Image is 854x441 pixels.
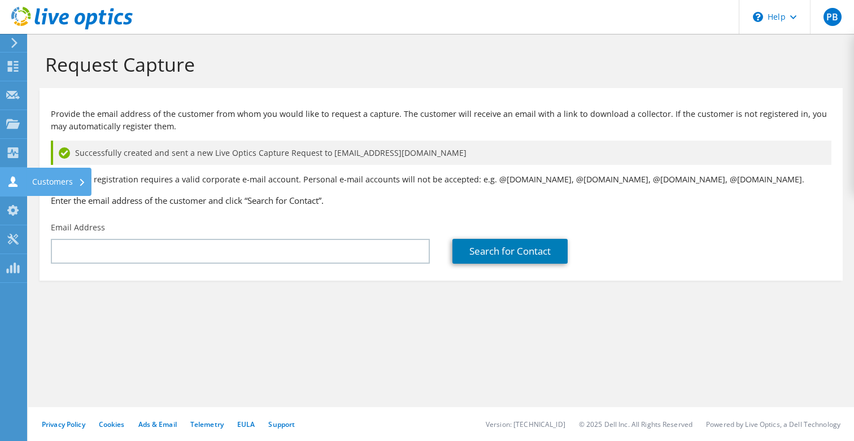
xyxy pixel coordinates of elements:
span: PB [823,8,842,26]
span: Successfully created and sent a new Live Optics Capture Request to [EMAIL_ADDRESS][DOMAIN_NAME] [75,147,467,159]
h3: Enter the email address of the customer and click “Search for Contact”. [51,194,831,207]
p: Provide the email address of the customer from whom you would like to request a capture. The cust... [51,108,831,133]
a: Telemetry [190,420,224,429]
a: Search for Contact [452,239,568,264]
a: Support [268,420,295,429]
li: © 2025 Dell Inc. All Rights Reserved [579,420,692,429]
label: Email Address [51,222,105,233]
svg: \n [753,12,763,22]
p: Note: User registration requires a valid corporate e-mail account. Personal e-mail accounts will ... [51,173,831,186]
li: Version: [TECHNICAL_ID] [486,420,565,429]
li: Powered by Live Optics, a Dell Technology [706,420,840,429]
a: Privacy Policy [42,420,85,429]
a: EULA [237,420,255,429]
div: Customers [27,168,91,196]
a: Cookies [99,420,125,429]
a: Ads & Email [138,420,177,429]
h1: Request Capture [45,53,831,76]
